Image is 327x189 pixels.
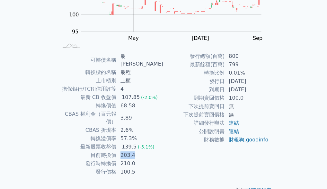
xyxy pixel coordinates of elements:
span: (-2.0%) [141,95,158,100]
tspan: May [128,35,139,41]
div: 107.85 [120,94,141,101]
tspan: 95 [72,29,78,35]
td: 轉換溢價率 [58,134,117,143]
td: 799 [225,60,269,69]
a: 連結 [229,120,239,126]
td: 最新餘額(百萬) [163,60,225,69]
span: (-5.1%) [138,144,155,149]
td: 57.3% [117,134,163,143]
td: 800 [225,52,269,60]
td: 無 [225,111,269,119]
iframe: Chat Widget [295,158,327,189]
td: 發行價格 [58,168,117,176]
td: 朋[PERSON_NAME] [117,52,163,68]
td: 到期日 [163,85,225,94]
td: 3.89 [117,110,163,126]
td: [DATE] [225,77,269,85]
tspan: 100 [69,12,79,18]
td: 財務數據 [163,136,225,144]
td: 下次提前賣回價格 [163,111,225,119]
td: 最新股票收盤價 [58,143,117,151]
td: 朋程 [117,68,163,76]
td: 轉換標的名稱 [58,68,117,76]
td: 發行日 [163,77,225,85]
td: 68.58 [117,102,163,110]
td: 發行總額(百萬) [163,52,225,60]
td: 最新 CB 收盤價 [58,93,117,102]
td: 下次提前賣回日 [163,102,225,111]
td: 100.0 [225,94,269,102]
td: 轉換比例 [163,69,225,77]
td: 目前轉換價 [58,151,117,159]
tspan: Sep [253,35,262,41]
td: 公開說明書 [163,127,225,136]
td: CBAS 折現率 [58,126,117,134]
td: , [225,136,269,144]
a: 財報狗 [229,137,244,143]
td: [DATE] [225,85,269,94]
td: 上市櫃別 [58,76,117,85]
td: 上櫃 [117,76,163,85]
td: 可轉債名稱 [58,52,117,68]
td: 4 [117,85,163,93]
td: 0.01% [225,69,269,77]
td: 203.4 [117,151,163,159]
td: 發行時轉換價 [58,159,117,168]
td: 100.5 [117,168,163,176]
td: 到期賣回價格 [163,94,225,102]
div: 聊天小工具 [295,158,327,189]
td: 詳細發行辦法 [163,119,225,127]
div: 139.5 [120,143,138,151]
td: 轉換價值 [58,102,117,110]
td: 無 [225,102,269,111]
a: goodinfo [246,137,268,143]
td: 2.6% [117,126,163,134]
a: 連結 [229,128,239,134]
td: 210.0 [117,159,163,168]
td: CBAS 權利金（百元報價） [58,110,117,126]
td: 擔保銀行/TCRI信用評等 [58,85,117,93]
tspan: [DATE] [192,35,209,41]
